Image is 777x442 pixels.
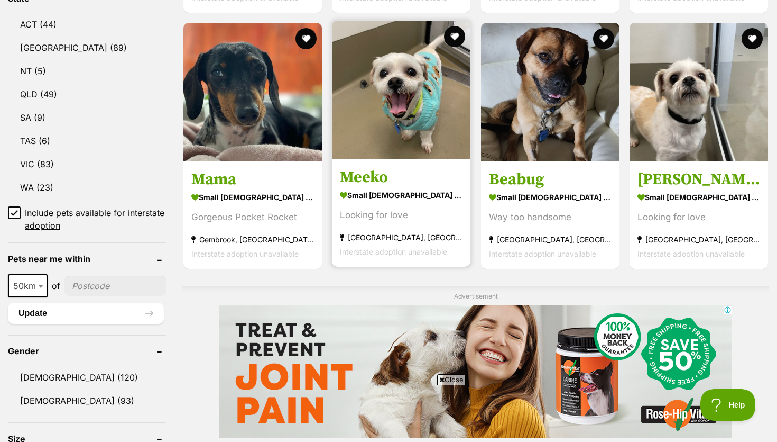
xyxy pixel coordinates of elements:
h3: Mama [191,169,314,190]
button: favourite [445,26,466,47]
h3: [PERSON_NAME] [637,169,760,190]
h3: Meeko [340,167,462,187]
a: QLD (49) [8,83,166,105]
div: Looking for love [637,210,760,224]
button: favourite [593,28,614,49]
a: NT (5) [8,60,166,82]
span: of [52,279,60,292]
div: Way too handsome [489,210,612,224]
a: Beabug small [DEMOGRAPHIC_DATA] Dog Way too handsome [GEOGRAPHIC_DATA], [GEOGRAPHIC_DATA] Interst... [481,161,619,269]
strong: small [DEMOGRAPHIC_DATA] Dog [489,190,612,205]
header: Pets near me within [8,254,166,264]
div: Looking for love [340,208,462,222]
img: Beabug - Pug x Beagle Dog [481,23,619,161]
strong: [GEOGRAPHIC_DATA], [GEOGRAPHIC_DATA] [340,230,462,245]
span: Interstate adoption unavailable [637,249,745,258]
strong: [GEOGRAPHIC_DATA], [GEOGRAPHIC_DATA] [637,232,760,247]
img: Milo - Maltese Dog [630,23,768,161]
header: Gender [8,346,166,356]
strong: small [DEMOGRAPHIC_DATA] Dog [340,187,462,203]
span: Interstate adoption unavailable [191,249,299,258]
iframe: Help Scout Beacon - Open [700,389,756,421]
a: [DEMOGRAPHIC_DATA] (93) [8,390,166,412]
a: [PERSON_NAME] small [DEMOGRAPHIC_DATA] Dog Looking for love [GEOGRAPHIC_DATA], [GEOGRAPHIC_DATA] ... [630,161,768,269]
a: WA (23) [8,176,166,199]
a: SA (9) [8,106,166,129]
button: favourite [742,28,763,49]
span: Close [437,374,466,385]
a: [GEOGRAPHIC_DATA] (89) [8,37,166,59]
a: [DEMOGRAPHIC_DATA] (120) [8,366,166,389]
a: Include pets available for interstate adoption [8,206,166,232]
a: ACT (44) [8,13,166,35]
span: Interstate adoption unavailable [489,249,596,258]
span: 50km [8,274,48,297]
button: favourite [295,28,317,49]
strong: Gembrook, [GEOGRAPHIC_DATA] [191,232,314,247]
span: Include pets available for interstate adoption [25,206,166,232]
input: postcode [64,276,166,296]
div: Gorgeous Pocket Rocket [191,210,314,224]
h3: Beabug [489,169,612,190]
button: Update [8,303,164,324]
iframe: Advertisement [196,389,581,437]
strong: [GEOGRAPHIC_DATA], [GEOGRAPHIC_DATA] [489,232,612,247]
img: Meeko - Maltese Dog [332,21,470,159]
strong: small [DEMOGRAPHIC_DATA] Dog [637,190,760,205]
a: Meeko small [DEMOGRAPHIC_DATA] Dog Looking for love [GEOGRAPHIC_DATA], [GEOGRAPHIC_DATA] Intersta... [332,159,470,267]
span: Interstate adoption unavailable [340,247,447,256]
a: Mama small [DEMOGRAPHIC_DATA] Dog Gorgeous Pocket Rocket Gembrook, [GEOGRAPHIC_DATA] Interstate a... [183,161,322,269]
strong: small [DEMOGRAPHIC_DATA] Dog [191,190,314,205]
img: Mama - Dachshund (Miniature Smooth Haired) Dog [183,23,322,161]
iframe: Advertisement [219,305,732,438]
a: VIC (83) [8,153,166,175]
span: 50km [9,278,47,293]
a: TAS (6) [8,130,166,152]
